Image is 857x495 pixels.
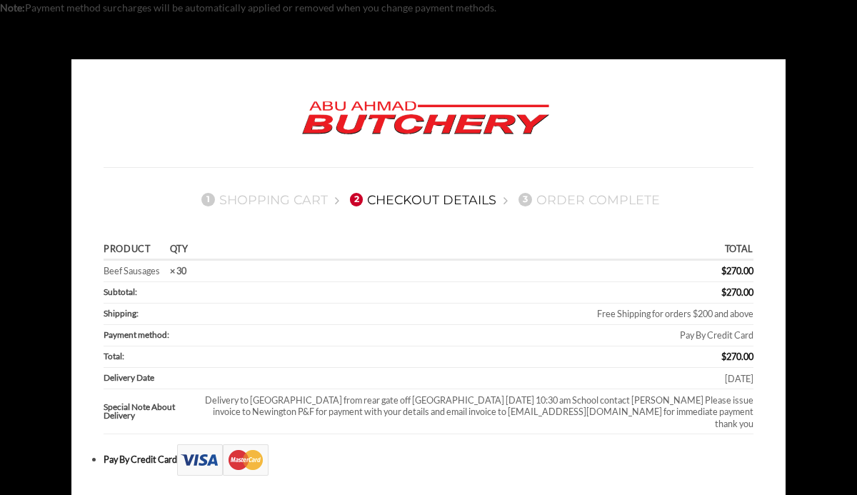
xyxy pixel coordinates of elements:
[290,91,561,146] img: Abu Ahmad Butchery
[196,389,753,434] td: Delivery to [GEOGRAPHIC_DATA] from rear gate off [GEOGRAPHIC_DATA] [DATE] 10:30 am School contact...
[165,240,195,261] th: Qty
[104,181,753,219] nav: Checkout steps
[104,261,165,282] td: Beef Sausages
[721,286,726,298] span: $
[721,286,753,298] bdi: 270.00
[201,193,214,206] span: 1
[350,193,363,206] span: 2
[721,265,753,276] bdi: 270.00
[196,325,753,346] td: Pay By Credit Card
[104,304,196,325] th: Shipping:
[721,351,753,362] bdi: 270.00
[104,368,196,389] th: Delivery Date
[197,192,328,207] a: 1Shopping Cart
[104,240,165,261] th: Product
[104,389,196,434] th: Special Note About Delivery
[721,351,726,362] span: $
[346,192,497,207] a: 2Checkout details
[104,282,196,304] th: Subtotal:
[196,240,753,261] th: Total
[196,368,753,389] td: [DATE]
[721,265,726,276] span: $
[104,454,269,465] label: Pay By Credit Card
[177,444,269,476] img: Checkout
[104,346,196,368] th: Total:
[196,304,753,325] td: Free Shipping for orders $200 and above
[170,265,186,276] strong: × 30
[104,325,196,346] th: Payment method:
